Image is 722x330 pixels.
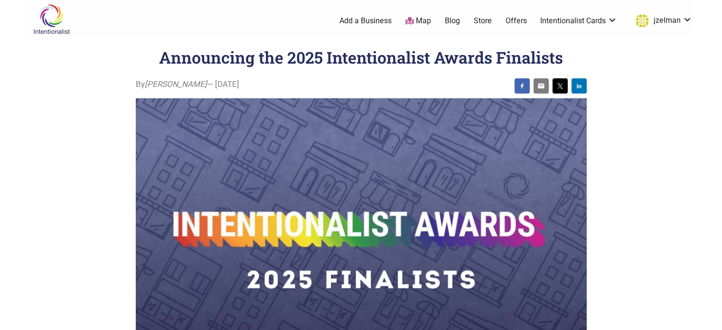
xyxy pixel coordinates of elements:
img: email sharing button [537,82,545,90]
img: linkedin sharing button [575,82,583,90]
h1: Announcing the 2025 Intentionalist Awards Finalists [159,47,563,68]
a: Add a Business [339,16,392,26]
img: facebook sharing button [518,82,526,90]
img: Intentionalist [29,4,74,35]
a: jzelman [631,12,692,29]
img: twitter sharing button [556,82,564,90]
span: By — [DATE] [136,78,239,91]
a: Store [474,16,492,26]
a: Map [405,16,431,27]
a: Blog [445,16,460,26]
a: Offers [506,16,527,26]
i: [PERSON_NAME] [145,79,207,89]
a: Intentionalist Cards [540,16,617,26]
